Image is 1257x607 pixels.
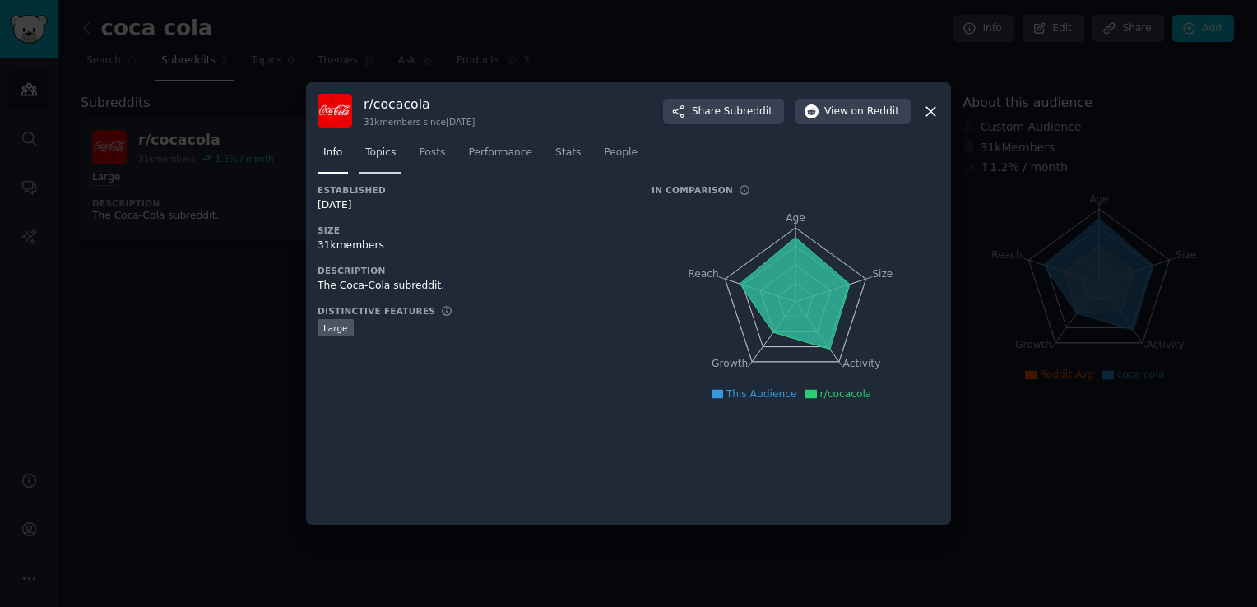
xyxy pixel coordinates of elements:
[555,146,581,160] span: Stats
[318,279,628,294] div: The Coca-Cola subreddit.
[364,95,475,113] h3: r/ cocacola
[318,94,352,128] img: cocacola
[468,146,532,160] span: Performance
[318,140,348,174] a: Info
[795,99,911,125] button: Viewon Reddit
[462,140,538,174] a: Performance
[318,305,435,317] h3: Distinctive Features
[318,184,628,196] h3: Established
[872,268,893,280] tspan: Size
[364,116,475,127] div: 31k members since [DATE]
[318,265,628,276] h3: Description
[786,212,805,224] tspan: Age
[550,140,587,174] a: Stats
[851,104,899,119] span: on Reddit
[359,140,401,174] a: Topics
[318,198,628,213] div: [DATE]
[726,388,797,400] span: This Audience
[598,140,643,174] a: People
[318,319,354,336] div: Large
[419,146,445,160] span: Posts
[724,104,772,119] span: Subreddit
[318,239,628,253] div: 31k members
[820,388,872,400] span: r/cocacola
[712,359,748,370] tspan: Growth
[824,104,899,119] span: View
[413,140,451,174] a: Posts
[663,99,784,125] button: ShareSubreddit
[604,146,638,160] span: People
[692,104,772,119] span: Share
[843,359,881,370] tspan: Activity
[365,146,396,160] span: Topics
[323,146,342,160] span: Info
[318,225,628,236] h3: Size
[652,184,733,196] h3: In Comparison
[688,268,719,280] tspan: Reach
